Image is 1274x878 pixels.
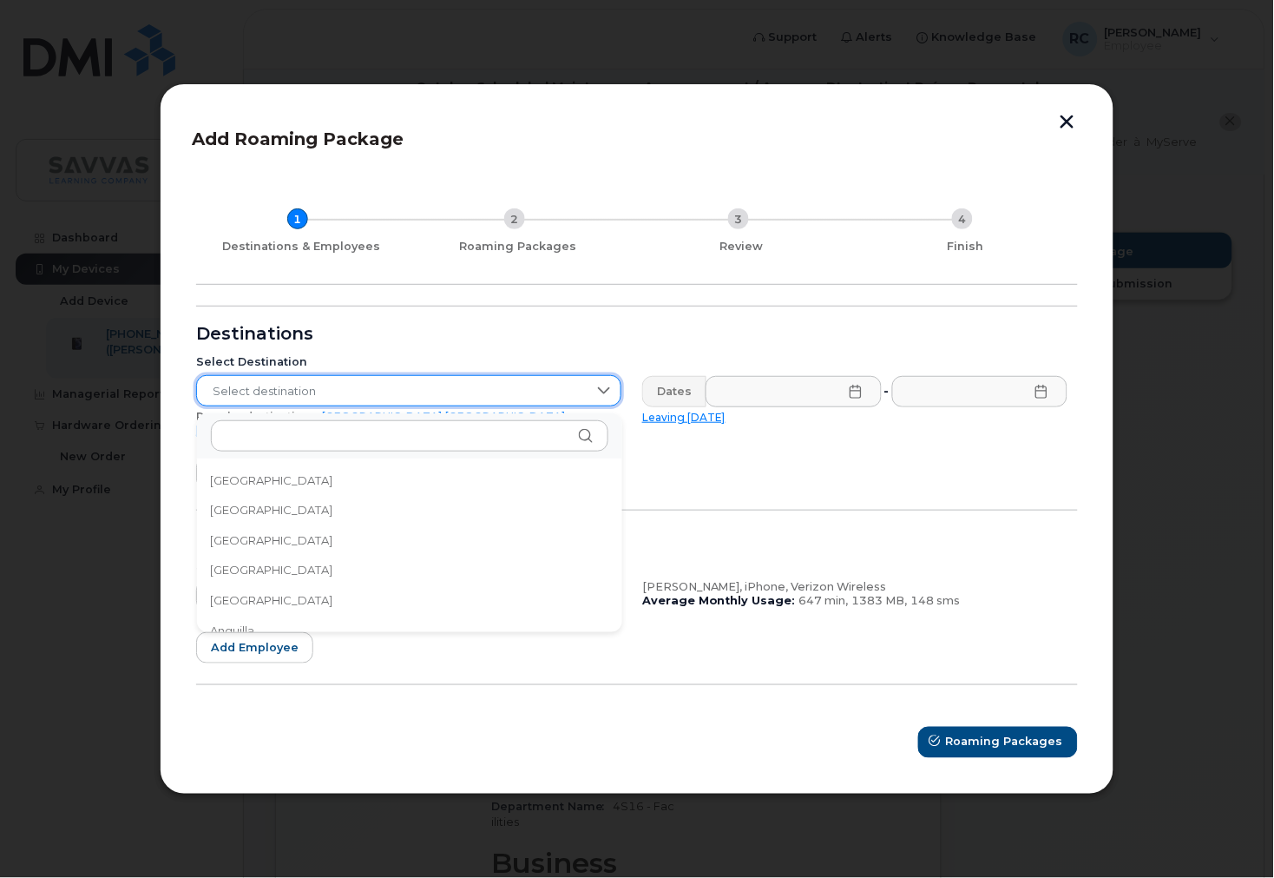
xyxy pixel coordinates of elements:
span: Add Roaming Package [192,129,404,149]
span: Popular destinations: [196,410,318,423]
div: - [881,376,893,407]
span: [GEOGRAPHIC_DATA] [211,532,333,549]
div: [PERSON_NAME], iPhone, Verizon Wireless [642,580,1067,594]
a: Leaving [DATE] [642,411,726,424]
b: Average Monthly Usage: [642,594,796,607]
div: Destinations [196,327,1078,341]
span: [GEOGRAPHIC_DATA] [211,472,333,489]
div: Finish [861,240,1071,254]
span: [GEOGRAPHIC_DATA] [211,502,333,518]
a: [GEOGRAPHIC_DATA] [445,410,565,423]
span: Roaming Packages [946,734,1063,750]
button: Add employee [196,632,313,663]
div: Select Destination [196,355,621,369]
span: [GEOGRAPHIC_DATA] [211,592,333,609]
span: 647 min, [799,594,849,607]
button: Roaming Packages [918,727,1078,758]
span: 148 sms [911,594,961,607]
span: [GEOGRAPHIC_DATA] [211,562,333,578]
span: 1383 MB, [852,594,908,607]
span: Add employee [211,639,299,656]
li: Afghanistan [197,465,622,496]
li: Algeria [197,525,622,556]
input: Please fill out this field [706,376,882,407]
div: Roaming Packages [413,240,623,254]
a: [GEOGRAPHIC_DATA] [322,410,442,423]
div: Employees [196,531,1078,545]
li: Andorra [197,555,622,585]
div: 3 [728,208,749,229]
input: Please fill out this field [892,376,1068,407]
div: Review [637,240,847,254]
li: Angola [197,585,622,616]
div: 2 [504,208,525,229]
li: Anguilla [197,616,622,646]
div: 4 [952,208,973,229]
li: Albania [197,495,622,525]
span: Select destination [197,376,588,407]
span: Anguilla [211,623,255,639]
iframe: Messenger Launcher [1198,802,1261,865]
